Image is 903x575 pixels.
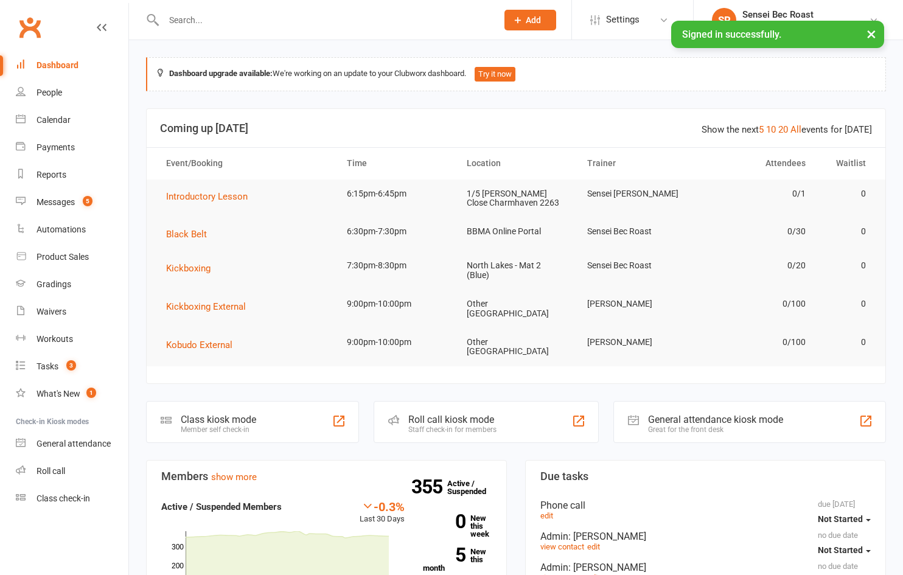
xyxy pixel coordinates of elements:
td: 0 [817,217,877,246]
button: Black Belt [166,227,215,242]
div: Tasks [37,361,58,371]
span: Introductory Lesson [166,191,248,202]
div: We're working on an update to your Clubworx dashboard. [146,57,886,91]
strong: 0 [423,512,465,531]
div: Sensei Bec Roast [742,9,869,20]
a: Product Sales [16,243,128,271]
button: Try it now [475,67,515,82]
strong: Active / Suspended Members [161,501,282,512]
a: 20 [778,124,788,135]
td: 0/100 [696,328,817,357]
div: Class check-in [37,493,90,503]
span: Settings [606,6,640,33]
span: Not Started [818,514,863,524]
a: Automations [16,216,128,243]
td: Other [GEOGRAPHIC_DATA] [456,290,576,328]
input: Search... [160,12,489,29]
div: Class kiosk mode [181,414,256,425]
button: × [860,21,882,47]
div: General attendance kiosk mode [648,414,783,425]
a: view contact [540,542,584,551]
th: Attendees [696,148,817,179]
div: Admin [540,531,871,542]
button: Not Started [818,509,871,531]
button: Kickboxing External [166,299,254,314]
div: Product Sales [37,252,89,262]
td: 0/1 [696,179,817,208]
a: 5 [759,124,764,135]
div: Black Belt Martial Arts Northlakes [742,20,869,31]
div: Admin [540,562,871,573]
div: General attendance [37,439,111,448]
td: 6:30pm-7:30pm [336,217,456,246]
span: 3 [66,360,76,371]
div: Dashboard [37,60,78,70]
span: : [PERSON_NAME] [568,531,646,542]
td: 0/20 [696,251,817,280]
button: Add [504,10,556,30]
a: Tasks 3 [16,353,128,380]
a: All [790,124,801,135]
div: Automations [37,225,86,234]
td: [PERSON_NAME] [576,328,697,357]
span: Add [526,15,541,25]
h3: Members [161,470,492,483]
a: 5New this month [423,548,492,572]
div: People [37,88,62,97]
a: Waivers [16,298,128,326]
td: North Lakes - Mat 2 (Blue) [456,251,576,290]
a: Dashboard [16,52,128,79]
h3: Due tasks [540,470,871,483]
strong: 355 [411,478,447,496]
th: Waitlist [817,148,877,179]
div: Gradings [37,279,71,289]
a: People [16,79,128,106]
a: Payments [16,134,128,161]
a: edit [587,542,600,551]
a: Roll call [16,458,128,485]
h3: Coming up [DATE] [160,122,872,134]
div: Staff check-in for members [408,425,497,434]
div: Roll call [37,466,65,476]
span: Black Belt [166,229,207,240]
div: Payments [37,142,75,152]
td: 9:00pm-10:00pm [336,290,456,318]
td: 6:15pm-6:45pm [336,179,456,208]
a: Calendar [16,106,128,134]
button: Not Started [818,540,871,562]
div: Calendar [37,115,71,125]
span: 5 [83,196,92,206]
div: Phone call [540,500,871,511]
td: 9:00pm-10:00pm [336,328,456,357]
span: Kobudo External [166,340,232,350]
td: 0/100 [696,290,817,318]
a: 10 [766,124,776,135]
td: 1/5 [PERSON_NAME] Close Charmhaven 2263 [456,179,576,218]
span: Not Started [818,545,863,555]
div: Great for the front desk [648,425,783,434]
button: Introductory Lesson [166,189,256,204]
td: [PERSON_NAME] [576,290,697,318]
td: BBMA Online Portal [456,217,576,246]
div: Messages [37,197,75,207]
a: show more [211,472,257,483]
div: SR [712,8,736,32]
a: Messages 5 [16,189,128,216]
span: 1 [86,388,96,398]
a: Gradings [16,271,128,298]
td: 0/30 [696,217,817,246]
td: 0 [817,290,877,318]
td: 0 [817,251,877,280]
a: Reports [16,161,128,189]
td: Sensei Bec Roast [576,251,697,280]
div: Reports [37,170,66,179]
div: Roll call kiosk mode [408,414,497,425]
a: Clubworx [15,12,45,43]
th: Time [336,148,456,179]
a: General attendance kiosk mode [16,430,128,458]
a: edit [540,511,553,520]
div: Member self check-in [181,425,256,434]
div: Last 30 Days [360,500,405,526]
a: 0New this week [423,514,492,538]
button: Kickboxing [166,261,219,276]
